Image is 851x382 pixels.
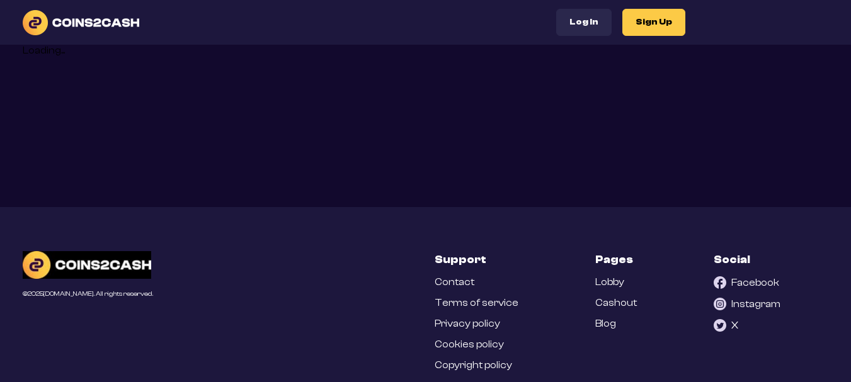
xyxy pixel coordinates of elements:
[23,45,829,57] div: Loading...
[622,9,685,36] button: Sign Up
[595,297,637,309] a: Cashout
[595,251,633,267] h3: Pages
[714,319,738,332] a: X
[714,276,726,289] img: Facebook
[714,298,726,310] img: Instagram
[714,298,780,310] a: Instagram
[435,251,486,267] h3: Support
[23,251,151,279] img: C2C Logo
[435,339,504,351] a: Cookies policy
[714,276,779,289] a: Facebook
[435,276,474,288] a: Contact
[435,318,500,330] a: Privacy policy
[435,297,518,309] a: Terms of service
[595,318,616,330] a: Blog
[714,319,726,332] img: X
[435,359,512,371] a: Copyright policy
[23,10,139,35] img: logo text
[23,291,153,298] div: © 2025 [DOMAIN_NAME]. All rights reserved.
[595,276,624,288] a: Lobby
[556,9,612,36] button: Log In
[714,251,750,267] h3: Social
